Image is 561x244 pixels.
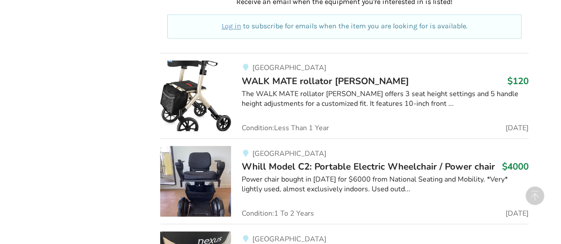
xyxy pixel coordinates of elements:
[160,146,231,217] img: mobility-whill model c2: portable electric wheelchair / power chair
[502,160,529,172] h3: $4000
[160,138,529,224] a: mobility-whill model c2: portable electric wheelchair / power chair [GEOGRAPHIC_DATA]Whill Model ...
[160,60,231,131] img: mobility-walk mate rollator walker
[242,89,529,109] div: The WALK MATE rollator [PERSON_NAME] offers 3 seat height settings and 5 handle height adjustment...
[160,53,529,138] a: mobility-walk mate rollator walker[GEOGRAPHIC_DATA]WALK MATE rollator [PERSON_NAME]$120The WALK M...
[506,209,529,217] span: [DATE]
[506,124,529,131] span: [DATE]
[221,22,241,30] a: Log in
[252,148,326,158] span: [GEOGRAPHIC_DATA]
[178,21,511,31] p: to subscribe for emails when the item you are looking for is available.
[507,75,529,86] h3: $120
[252,63,326,73] span: [GEOGRAPHIC_DATA]
[252,234,326,244] span: [GEOGRAPHIC_DATA]
[242,124,329,131] span: Condition: Less Than 1 Year
[242,160,495,172] span: Whill Model C2: Portable Electric Wheelchair / Power chair
[242,74,409,87] span: WALK MATE rollator [PERSON_NAME]
[242,174,529,194] div: Power chair bought in [DATE] for $6000 from National Seating and Mobility. *Very* lightly used, a...
[242,209,314,217] span: Condition: 1 To 2 Years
